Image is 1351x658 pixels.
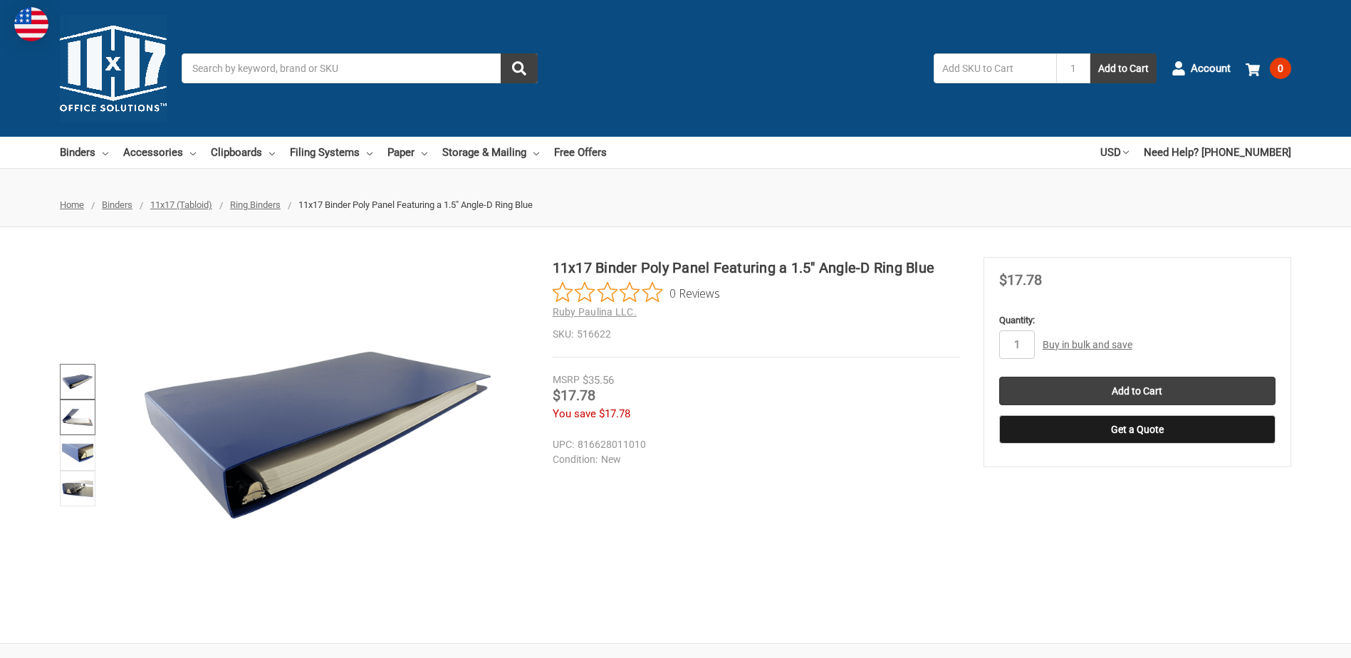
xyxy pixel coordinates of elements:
h1: 11x17 Binder Poly Panel Featuring a 1.5" Angle-D Ring Blue [553,257,960,278]
a: Account [1172,50,1231,87]
span: 11x17 Binder Poly Panel Featuring a 1.5" Angle-D Ring Blue [298,199,533,210]
a: Filing Systems [290,137,372,168]
span: 0 Reviews [669,282,720,303]
dd: 816628011010 [553,437,954,452]
dd: New [553,452,954,467]
input: Add to Cart [999,377,1276,405]
a: Paper [387,137,427,168]
span: $17.78 [553,387,595,404]
a: 0 [1246,50,1291,87]
span: 0 [1270,58,1291,79]
a: Binders [60,137,108,168]
img: 11x17 Binder Poly Panel Featuring a 1.5" Angle-D Ring Blue [62,366,93,397]
button: Rated 0 out of 5 stars from 0 reviews. Jump to reviews. [553,282,720,303]
img: 11x17 Binder Poly Panel Featuring a 1.5" Angle-D Ring Blue [62,402,93,433]
a: Ruby Paulina LLC. [553,306,637,318]
img: duty and tax information for United States [14,7,48,41]
span: $35.56 [583,374,614,387]
dd: 516622 [553,327,960,342]
span: $17.78 [999,271,1042,288]
img: 11x17 Binder Poly Panel Featuring a 1.5" Angle-D Ring Blue [62,473,93,504]
a: Home [60,199,84,210]
span: Account [1191,61,1231,77]
a: USD [1100,137,1129,168]
dt: Condition: [553,452,598,467]
dt: SKU: [553,327,573,342]
button: Add to Cart [1090,53,1157,83]
label: Quantity: [999,313,1276,328]
a: Free Offers [554,137,607,168]
img: 11x17.com [60,15,167,122]
a: Buy in bulk and save [1043,339,1132,350]
a: Binders [102,199,132,210]
dt: UPC: [553,437,574,452]
span: You save [553,407,596,420]
a: Ring Binders [230,199,281,210]
a: Clipboards [211,137,275,168]
a: 11x17 (Tabloid) [150,199,212,210]
div: MSRP [553,372,580,387]
span: $17.78 [599,407,630,420]
img: 11x17 Binder Poly Panel Featuring a 1.5" Angle-D Ring Blue [62,437,93,469]
button: Get a Quote [999,415,1276,444]
a: Need Help? [PHONE_NUMBER] [1144,137,1291,168]
input: Search by keyword, brand or SKU [182,53,538,83]
a: Accessories [123,137,196,168]
a: Storage & Mailing [442,137,539,168]
input: Add SKU to Cart [934,53,1056,83]
img: 11x17 Binder Poly Panel Featuring a 1.5" Angle-D Ring Blue [140,257,496,613]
